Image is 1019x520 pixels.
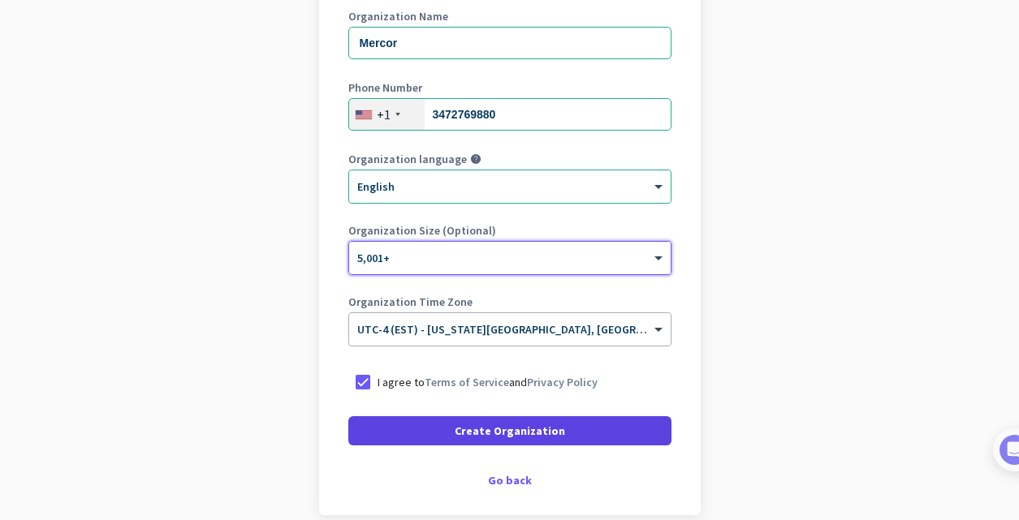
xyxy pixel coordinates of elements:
[348,11,671,22] label: Organization Name
[455,423,565,439] span: Create Organization
[348,475,671,486] div: Go back
[470,153,481,165] i: help
[348,225,671,236] label: Organization Size (Optional)
[348,82,671,93] label: Phone Number
[378,374,598,390] p: I agree to and
[348,27,671,59] input: What is the name of your organization?
[425,375,509,389] a: Terms of Service
[348,153,467,165] label: Organization language
[348,296,671,307] label: Organization Time Zone
[348,416,671,445] button: Create Organization
[527,375,598,389] a: Privacy Policy
[377,106,391,122] div: +1
[348,98,671,131] input: 201-555-0123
